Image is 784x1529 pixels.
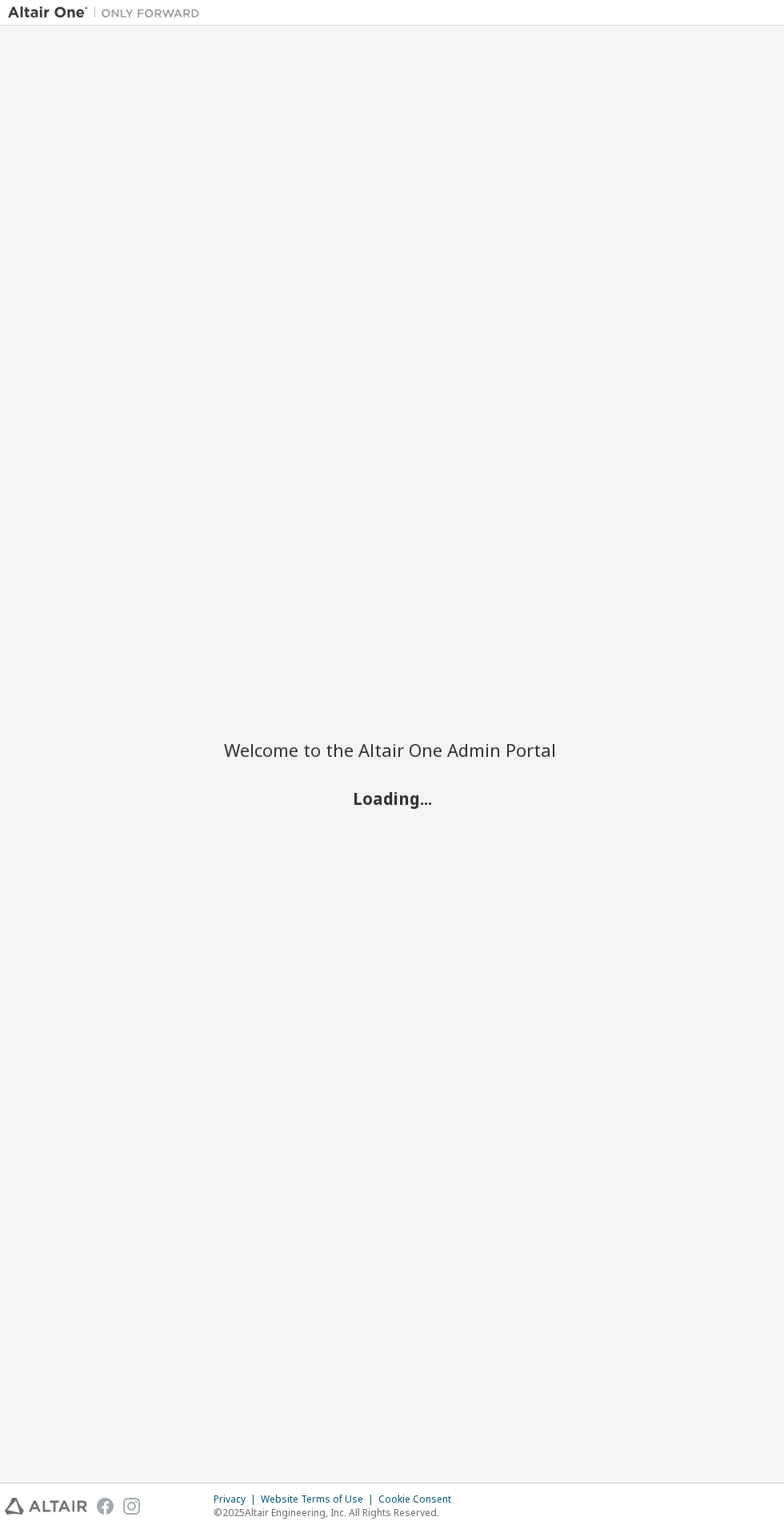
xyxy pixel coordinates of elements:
img: facebook.svg [97,1498,114,1515]
img: altair_logo.svg [5,1498,87,1515]
div: Website Terms of Use [261,1493,378,1506]
img: instagram.svg [123,1498,140,1515]
div: Privacy [214,1493,261,1506]
p: © 2025 Altair Engineering, Inc. All Rights Reserved. [214,1506,461,1519]
img: Altair One [8,5,208,21]
h2: Welcome to the Altair One Admin Portal [224,738,560,761]
div: Cookie Consent [378,1493,461,1506]
h2: Loading... [224,787,560,808]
